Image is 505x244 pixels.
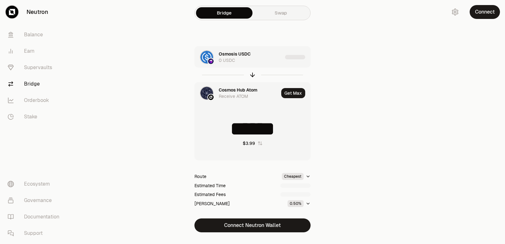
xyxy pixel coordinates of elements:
[208,94,214,100] img: Neutron Logo
[194,191,226,198] div: Estimated Fees
[3,209,68,225] a: Documentation
[252,7,309,19] a: Swap
[200,87,213,99] img: ATOM Logo
[200,51,213,63] img: USDC Logo
[195,46,310,68] button: USDC LogoOsmosis LogoOsmosis USDC0 USDC
[282,173,311,180] button: Cheapest
[3,192,68,209] a: Governance
[194,173,206,180] div: Route
[219,51,251,57] div: Osmosis USDC
[195,46,282,68] div: USDC LogoOsmosis LogoOsmosis USDC0 USDC
[243,140,255,146] div: $3.99
[208,58,214,64] img: Osmosis Logo
[219,57,235,63] div: 0 USDC
[3,176,68,192] a: Ecosystem
[3,92,68,109] a: Orderbook
[196,7,252,19] a: Bridge
[288,200,304,207] div: 0.50%
[470,5,500,19] button: Connect
[195,82,279,104] div: ATOM LogoNeutron LogoCosmos Hub AtomReceive ATOM
[282,173,304,180] div: Cheapest
[288,200,311,207] button: 0.50%
[194,182,226,189] div: Estimated Time
[219,93,248,99] div: Receive ATOM
[194,218,311,232] button: Connect Neutron Wallet
[243,140,263,146] button: $3.99
[219,87,257,93] div: Cosmos Hub Atom
[3,27,68,43] a: Balance
[3,109,68,125] a: Stake
[194,200,230,207] div: [PERSON_NAME]
[281,88,305,98] button: Get Max
[3,43,68,59] a: Earn
[3,59,68,76] a: Supervaults
[3,225,68,241] a: Support
[3,76,68,92] a: Bridge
